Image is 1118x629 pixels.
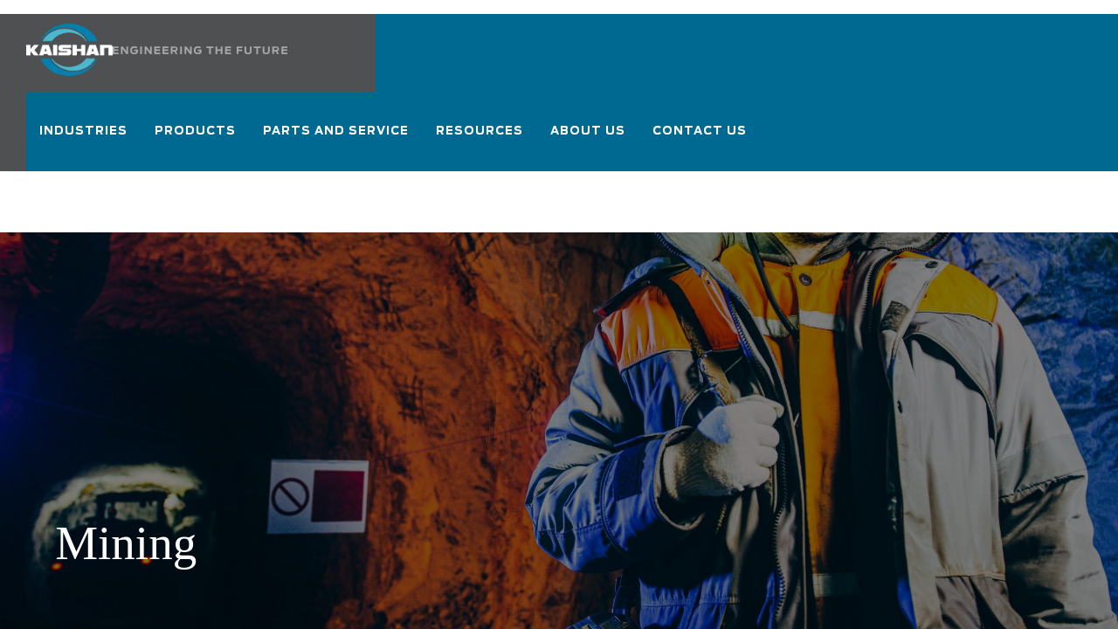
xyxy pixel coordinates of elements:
[652,121,747,142] span: Contact Us
[436,108,524,171] a: Resources
[26,24,113,76] img: kaishan logo
[550,121,626,145] span: About Us
[155,121,237,145] span: Products
[155,108,237,171] a: Products
[55,519,891,567] h1: Mining
[652,108,747,168] a: Contact Us
[113,46,287,54] img: Engineering the future
[39,108,128,171] a: Industries
[263,108,410,171] a: Parts and Service
[550,108,626,171] a: About Us
[39,121,128,145] span: Industries
[436,121,524,145] span: Resources
[263,121,410,145] span: Parts and Service
[26,14,335,93] a: Kaishan USA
